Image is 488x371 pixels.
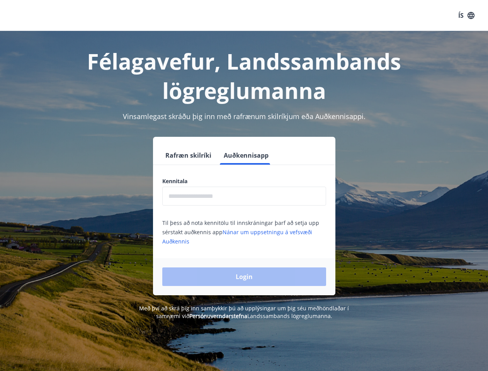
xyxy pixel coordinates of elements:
span: Vinsamlegast skráðu þig inn með rafrænum skilríkjum eða Auðkennisappi. [123,112,366,121]
button: Auðkennisapp [221,146,272,165]
button: ÍS [454,9,479,22]
a: Nánar um uppsetningu á vefsvæði Auðkennis [162,228,312,245]
h1: Félagavefur, Landssambands lögreglumanna [9,46,479,105]
label: Kennitala [162,177,326,185]
span: Til þess að nota kennitölu til innskráningar þarf að setja upp sérstakt auðkennis app [162,219,319,245]
button: Rafræn skilríki [162,146,214,165]
span: Með því að skrá þig inn samþykkir þú að upplýsingar um þig séu meðhöndlaðar í samræmi við Landssa... [139,305,349,320]
a: Persónuverndarstefna [189,312,247,320]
